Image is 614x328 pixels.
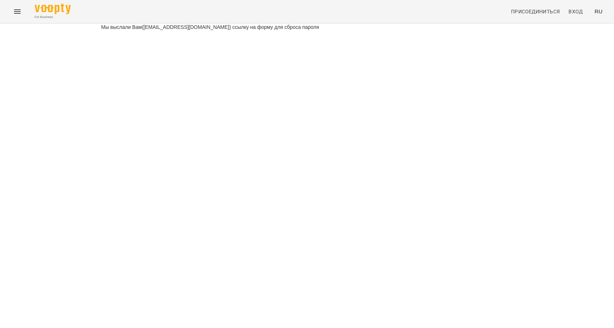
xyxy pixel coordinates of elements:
button: Menu [9,3,26,20]
span: RU [594,8,602,15]
button: RU [592,5,605,18]
a: Вход [566,5,589,18]
span: For Business [35,15,71,20]
a: Присоединиться [508,5,563,18]
span: Присоединиться [511,7,560,16]
img: Voopty Logo [35,4,71,14]
div: Мы выслали Вам([EMAIL_ADDRESS][DOMAIN_NAME]) ссылку на форму для сброса пароля [101,23,513,31]
span: Вход [568,7,583,16]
